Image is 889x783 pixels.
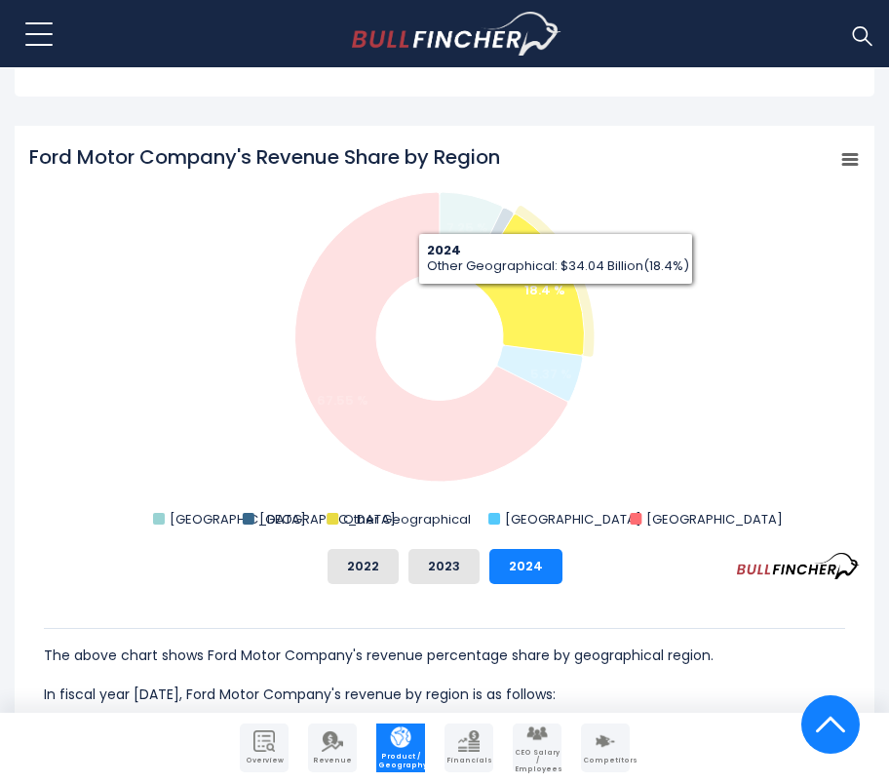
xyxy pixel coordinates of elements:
[343,510,471,529] text: Other Geographical
[378,753,423,769] span: Product / Geography
[408,549,480,584] button: 2023
[29,143,500,171] tspan: Ford Motor Company's Revenue Share by Region
[524,281,565,299] text: 18.4 %
[44,644,845,667] p: The above chart shows Ford Motor Company's revenue percentage share by geographical region.
[29,143,860,533] svg: Ford Motor Company's Revenue Share by Region
[317,391,368,410] text: 67.55 %
[170,510,306,529] text: [GEOGRAPHIC_DATA]
[446,757,491,764] span: Financials
[583,757,628,764] span: Competitors
[310,757,355,764] span: Revenue
[240,724,289,772] a: Company Overview
[352,12,561,57] a: Go to homepage
[515,749,560,773] span: CEO Salary / Employees
[44,683,845,706] p: In fiscal year [DATE], Ford Motor Company's revenue by region is as follows:
[530,365,572,383] text: 5.37 %
[242,757,287,764] span: Overview
[444,724,493,772] a: Company Financials
[446,218,488,237] text: 7.25 %
[352,12,561,57] img: bullfincher logo
[328,549,399,584] button: 2022
[259,510,396,529] text: [GEOGRAPHIC_DATA]
[581,724,630,772] a: Company Competitors
[489,549,562,584] button: 2024
[513,724,561,772] a: Company Employees
[646,510,783,529] text: [GEOGRAPHIC_DATA]
[308,724,357,772] a: Company Revenue
[376,724,425,772] a: Company Product/Geography
[505,510,641,529] text: [GEOGRAPHIC_DATA]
